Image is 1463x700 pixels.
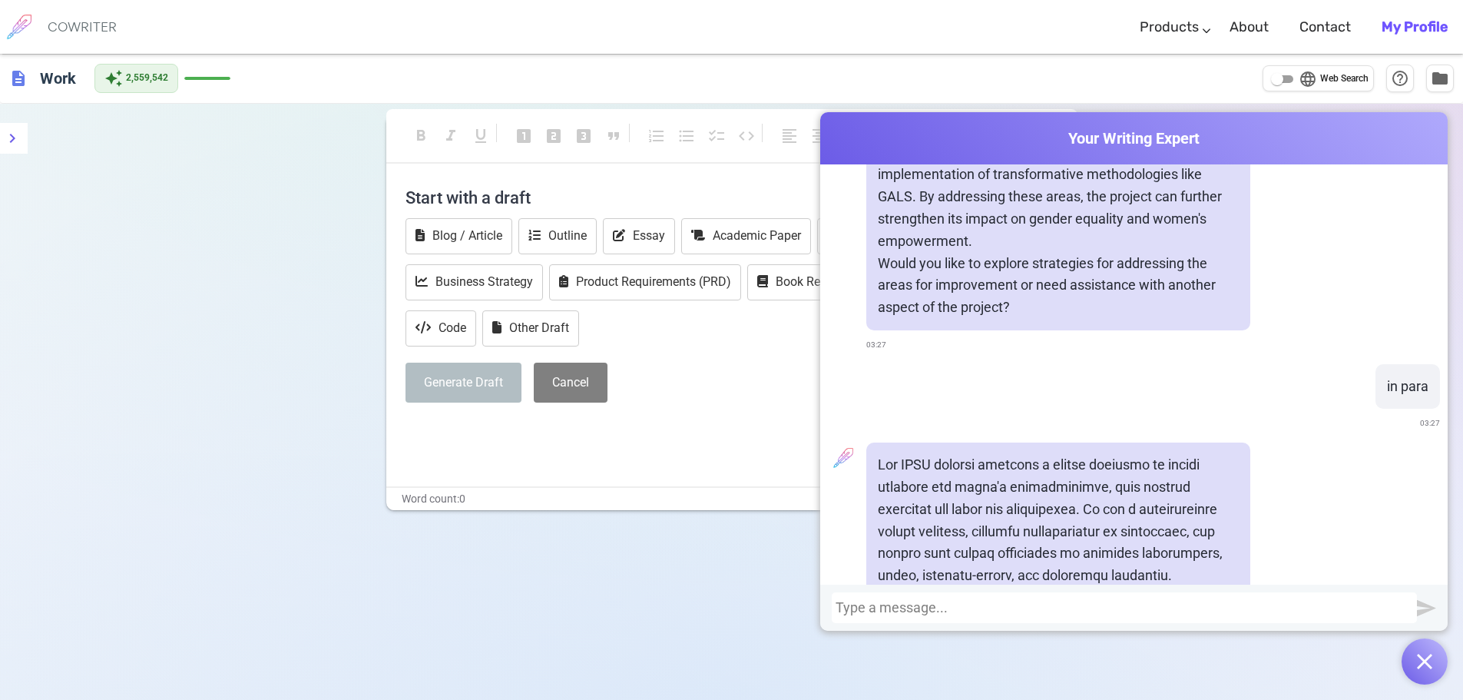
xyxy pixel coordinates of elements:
span: format_align_center [810,127,829,145]
span: 03:27 [1420,413,1440,435]
button: Book Report [747,264,852,300]
span: format_list_numbered [647,127,666,145]
span: format_underlined [472,127,490,145]
span: looks_two [544,127,563,145]
img: Send [1417,599,1436,618]
span: format_align_left [780,127,799,145]
b: My Profile [1382,18,1448,35]
span: language [1299,70,1317,88]
h4: Start with a draft [405,179,1058,216]
span: Web Search [1320,71,1369,87]
p: in para [1387,376,1428,398]
button: Blog / Article [405,218,512,254]
div: Word count: 0 [386,488,1077,510]
a: Products [1140,5,1199,50]
button: Help & Shortcuts [1386,65,1414,92]
a: About [1230,5,1269,50]
span: format_bold [412,127,430,145]
button: Academic Paper [681,218,811,254]
button: Generate Draft [405,363,521,403]
p: Would you like to explore strategies for addressing the areas for improvement or need assistance ... [878,253,1239,319]
span: auto_awesome [104,69,123,88]
span: looks_one [515,127,533,145]
span: help_outline [1391,69,1409,88]
button: Product Requirements (PRD) [549,264,741,300]
button: Code [405,310,476,347]
span: 2,559,542 [126,71,168,86]
span: format_quote [604,127,623,145]
h6: Click to edit title [34,63,82,94]
button: Outline [518,218,597,254]
span: checklist [707,127,726,145]
span: format_list_bulleted [677,127,696,145]
span: Your Writing Expert [820,128,1448,150]
img: profile [828,443,859,473]
h6: COWRITER [48,20,117,34]
button: Marketing Campaign [817,218,971,254]
span: code [737,127,756,145]
a: Contact [1299,5,1351,50]
span: looks_3 [574,127,593,145]
button: Other Draft [482,310,579,347]
button: Essay [603,218,675,254]
button: Manage Documents [1426,65,1454,92]
button: Business Strategy [405,264,543,300]
span: format_italic [442,127,460,145]
img: Open chat [1417,654,1432,669]
button: Cancel [534,363,607,403]
span: description [9,69,28,88]
span: folder [1431,69,1449,88]
a: My Profile [1382,5,1448,50]
span: 03:27 [866,334,886,357]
